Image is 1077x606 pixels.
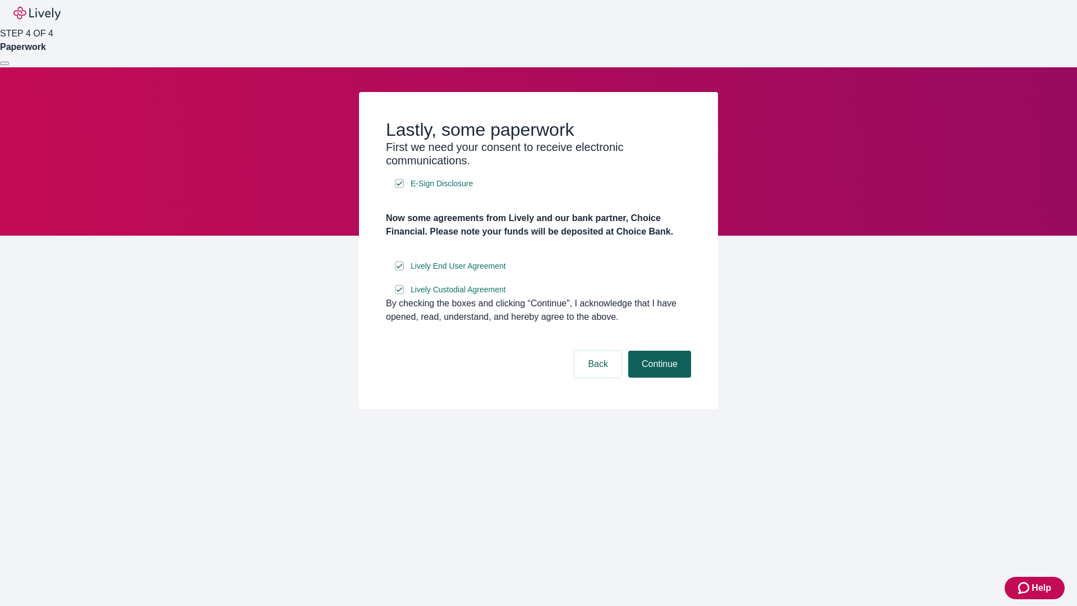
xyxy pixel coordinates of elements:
h3: First we need your consent to receive electronic communications. [386,140,691,167]
div: By checking the boxes and clicking “Continue", I acknowledge that I have opened, read, understand... [386,297,691,324]
span: Lively Custodial Agreement [411,284,506,296]
h4: Now some agreements from Lively and our bank partner, Choice Financial. Please note your funds wi... [386,212,691,238]
svg: Zendesk support icon [1018,581,1032,595]
span: E-Sign Disclosure [411,178,473,190]
span: Lively End User Agreement [411,260,506,272]
img: Lively [13,7,61,20]
button: Back [574,351,622,378]
a: e-sign disclosure document [408,259,508,273]
span: Help [1032,581,1051,595]
a: e-sign disclosure document [408,177,475,191]
h2: Lastly, some paperwork [386,119,691,140]
a: e-sign disclosure document [408,283,508,297]
button: Zendesk support iconHelp [1005,577,1065,599]
button: Continue [628,351,691,378]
